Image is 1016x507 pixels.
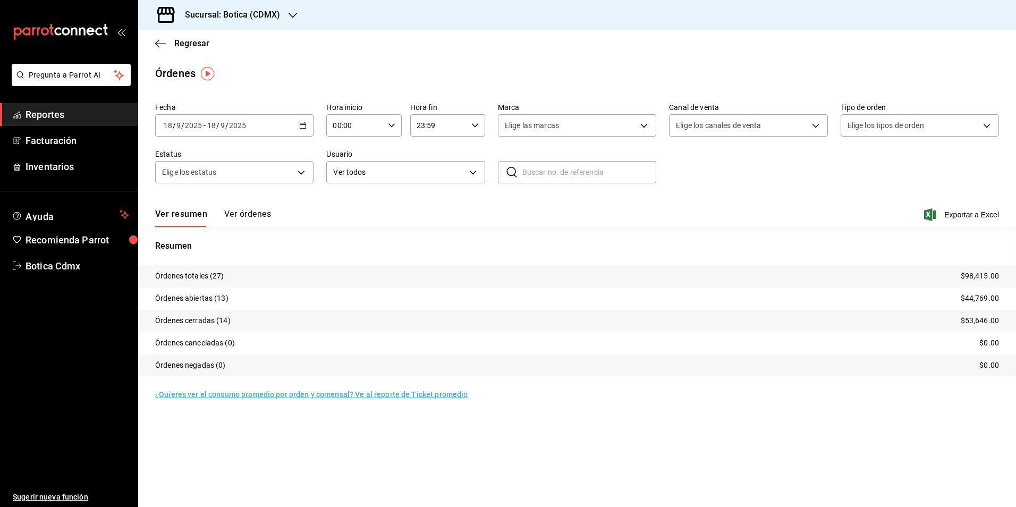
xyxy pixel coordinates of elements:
[155,38,209,48] button: Regresar
[26,233,129,247] span: Recomienda Parrot
[224,209,271,227] button: Ver órdenes
[176,9,280,21] h3: Sucursal: Botica (CDMX)
[841,104,999,111] label: Tipo de orden
[155,104,314,111] label: Fecha
[155,337,235,349] p: Órdenes canceladas (0)
[12,64,131,86] button: Pregunta a Parrot AI
[155,315,231,326] p: Órdenes cerradas (14)
[26,107,129,122] span: Reportes
[117,28,125,36] button: open_drawer_menu
[961,293,999,304] p: $44,769.00
[26,159,129,174] span: Inventarios
[7,77,131,88] a: Pregunta a Parrot AI
[228,121,247,130] input: ----
[26,259,129,273] span: Botica Cdmx
[676,120,761,131] span: Elige los canales de venta
[155,65,196,81] div: Órdenes
[176,121,181,130] input: --
[163,121,173,130] input: --
[522,162,656,183] input: Buscar no. de referencia
[184,121,202,130] input: ----
[498,104,656,111] label: Marca
[155,150,314,158] label: Estatus
[181,121,184,130] span: /
[174,38,209,48] span: Regresar
[979,337,999,349] p: $0.00
[13,492,129,503] span: Sugerir nueva función
[216,121,219,130] span: /
[155,360,226,371] p: Órdenes negadas (0)
[26,133,129,148] span: Facturación
[173,121,176,130] span: /
[155,271,224,282] p: Órdenes totales (27)
[201,67,214,80] img: Tooltip marker
[29,70,114,81] span: Pregunta a Parrot AI
[333,167,465,178] span: Ver todos
[505,120,559,131] span: Elige las marcas
[204,121,206,130] span: -
[225,121,228,130] span: /
[155,209,271,227] div: navigation tabs
[961,271,999,282] p: $98,415.00
[155,390,468,399] a: ¿Quieres ver el consumo promedio por orden y comensal? Ve al reporte de Ticket promedio
[326,104,401,111] label: Hora inicio
[220,121,225,130] input: --
[162,167,216,178] span: Elige los estatus
[669,104,827,111] label: Canal de venta
[979,360,999,371] p: $0.00
[155,293,228,304] p: Órdenes abiertas (13)
[961,315,999,326] p: $53,646.00
[848,120,924,131] span: Elige los tipos de orden
[410,104,485,111] label: Hora fin
[26,208,115,221] span: Ayuda
[207,121,216,130] input: --
[326,150,485,158] label: Usuario
[155,209,207,227] button: Ver resumen
[155,240,999,252] p: Resumen
[926,208,999,221] button: Exportar a Excel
